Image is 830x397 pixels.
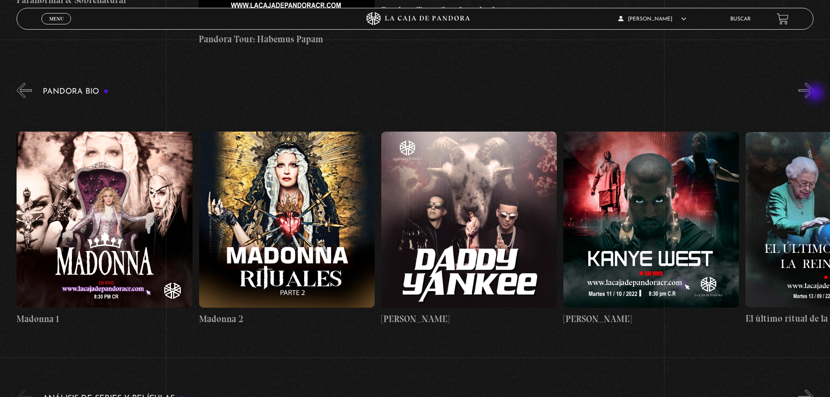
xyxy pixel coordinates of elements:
span: Cerrar [46,24,67,30]
span: [PERSON_NAME] [618,17,686,22]
h4: [PERSON_NAME] [381,312,557,326]
h4: Madonna 2 [199,312,375,326]
a: [PERSON_NAME] [381,105,557,353]
a: Madonna 1 [17,105,192,353]
a: [PERSON_NAME] [563,105,739,353]
h4: [PERSON_NAME] [563,312,739,326]
h3: Pandora Bio [43,88,108,96]
a: View your shopping cart [777,13,789,25]
h4: Madonna 1 [17,312,192,326]
button: Next [799,83,814,98]
a: Madonna 2 [199,105,375,353]
a: Buscar [730,17,751,22]
h4: Pandora Tour: Conclave desde [GEOGRAPHIC_DATA] Dia 1 [381,3,557,31]
span: Menu [49,16,64,21]
button: Previous [17,83,32,98]
h4: Pandora Tour: Habemus Papam [199,32,374,46]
